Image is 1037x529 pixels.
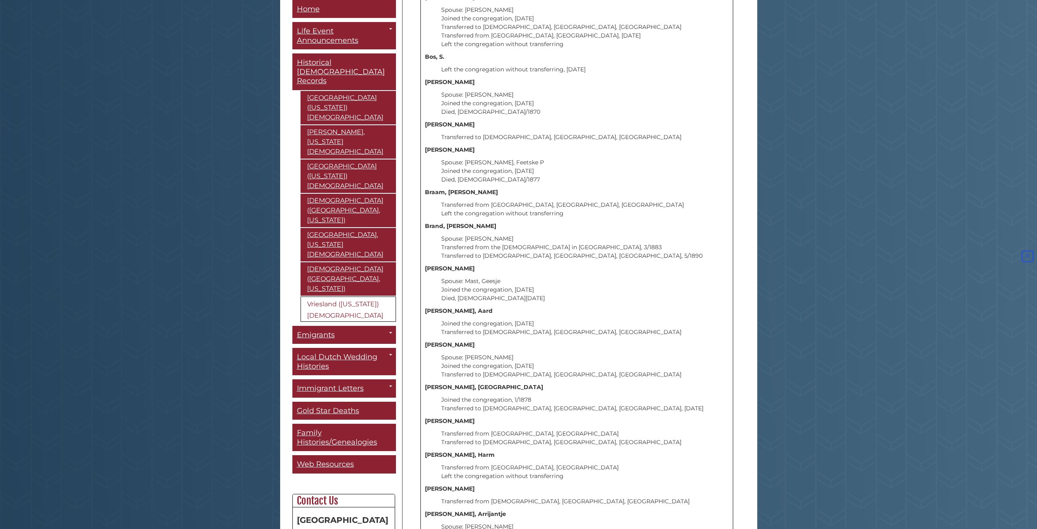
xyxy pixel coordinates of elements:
p: Joined the congregation, [DATE] Transferred to [DEMOGRAPHIC_DATA], [GEOGRAPHIC_DATA], [GEOGRAPHIC... [441,319,729,336]
strong: [PERSON_NAME] [425,78,475,86]
p: Spouse: Mast, Geesje Joined the congregation, [DATE] Died, [DEMOGRAPHIC_DATA][DATE] [441,277,729,303]
a: Back to Top [1020,253,1035,260]
a: Emigrants [292,326,396,344]
h2: Contact Us [293,494,395,507]
a: Immigrant Letters [292,380,396,398]
span: Local Dutch Wedding Histories [297,353,377,371]
a: Web Resources [292,456,396,474]
p: Spouse: [PERSON_NAME], Feetske P Joined the congregation, [DATE] Died, [DEMOGRAPHIC_DATA]/1877 [441,158,729,184]
a: [DEMOGRAPHIC_DATA] ([GEOGRAPHIC_DATA], [US_STATE]) [301,194,396,227]
a: [GEOGRAPHIC_DATA], [US_STATE] [DEMOGRAPHIC_DATA] [301,228,396,261]
p: Spouse: [PERSON_NAME] Joined the congregation, [DATE] Transferred to [DEMOGRAPHIC_DATA], [GEOGRAP... [441,6,729,49]
strong: [PERSON_NAME] [425,341,475,348]
a: Gold Star Deaths [292,402,396,420]
strong: Brand, [PERSON_NAME] [425,222,496,230]
p: Transferred to [DEMOGRAPHIC_DATA], [GEOGRAPHIC_DATA], [GEOGRAPHIC_DATA] [441,133,729,142]
a: [DEMOGRAPHIC_DATA] ([GEOGRAPHIC_DATA], [US_STATE]) [301,262,396,296]
span: Web Resources [297,460,354,469]
span: Emigrants [297,330,335,339]
a: Vriesland ([US_STATE]) [DEMOGRAPHIC_DATA] [301,297,396,322]
span: Family Histories/Genealogies [297,429,377,447]
strong: [PERSON_NAME], [GEOGRAPHIC_DATA] [425,383,543,391]
strong: [PERSON_NAME] [425,146,475,153]
strong: [PERSON_NAME] [425,485,475,492]
span: Life Event Announcements [297,27,358,45]
a: [GEOGRAPHIC_DATA] ([US_STATE]) [DEMOGRAPHIC_DATA] [301,159,396,193]
a: Historical [DEMOGRAPHIC_DATA] Records [292,54,396,91]
p: Transferred from [GEOGRAPHIC_DATA], [GEOGRAPHIC_DATA] Left the congregation without transferring [441,463,729,480]
p: Spouse: [PERSON_NAME] Joined the congregation, [DATE] Transferred to [DEMOGRAPHIC_DATA], [GEOGRAP... [441,353,729,379]
p: Transferred from [GEOGRAPHIC_DATA], [GEOGRAPHIC_DATA], [GEOGRAPHIC_DATA] Left the congregation wi... [441,201,729,218]
strong: [PERSON_NAME], Aard [425,307,493,314]
strong: [PERSON_NAME], Arrijantje [425,510,506,518]
span: Historical [DEMOGRAPHIC_DATA] Records [297,58,385,86]
p: Transferred from [GEOGRAPHIC_DATA], [GEOGRAPHIC_DATA] Transferred to [DEMOGRAPHIC_DATA], [GEOGRAP... [441,429,729,447]
span: Gold Star Deaths [297,406,359,415]
strong: [PERSON_NAME] [425,265,475,272]
span: Home [297,4,320,13]
strong: [PERSON_NAME] [425,417,475,425]
p: Joined the congregation, 1/1878 Transferred to [DEMOGRAPHIC_DATA], [GEOGRAPHIC_DATA], [GEOGRAPHIC... [441,396,729,413]
p: Spouse: [PERSON_NAME] Transferred from the [DEMOGRAPHIC_DATA] in [GEOGRAPHIC_DATA], 3/1883 Transf... [441,235,729,260]
p: Left the congregation without transferring, [DATE] [441,65,729,74]
a: [PERSON_NAME], [US_STATE] [DEMOGRAPHIC_DATA] [301,125,396,159]
span: Immigrant Letters [297,384,364,393]
strong: [PERSON_NAME], Harm [425,451,495,458]
strong: [GEOGRAPHIC_DATA] [297,515,388,525]
strong: Bos, S. [425,53,444,60]
a: Life Event Announcements [292,22,396,50]
p: Transferred from [DEMOGRAPHIC_DATA], [GEOGRAPHIC_DATA], [GEOGRAPHIC_DATA] [441,497,729,506]
strong: [PERSON_NAME] [425,121,475,128]
p: Spouse: [PERSON_NAME] Joined the congregation, [DATE] Died, [DEMOGRAPHIC_DATA]/1870 [441,91,729,116]
strong: Braam, [PERSON_NAME] [425,188,498,196]
a: [GEOGRAPHIC_DATA] ([US_STATE]) [DEMOGRAPHIC_DATA] [301,91,396,124]
a: Family Histories/Genealogies [292,424,396,452]
a: Local Dutch Wedding Histories [292,348,396,376]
